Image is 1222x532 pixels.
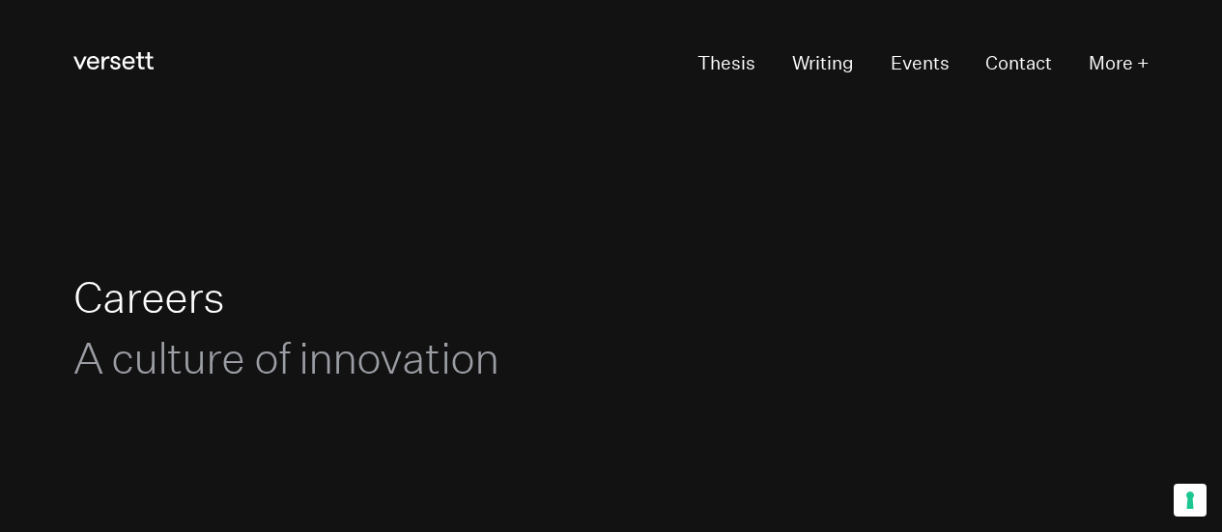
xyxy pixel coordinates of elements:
[792,46,854,81] a: Writing
[73,332,498,382] span: A culture of innovation
[1089,46,1149,81] button: More +
[697,46,755,81] a: Thesis
[1174,484,1207,517] button: Your consent preferences for tracking technologies
[985,46,1052,81] a: Contact
[73,266,776,389] h1: Careers
[891,46,950,81] a: Events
